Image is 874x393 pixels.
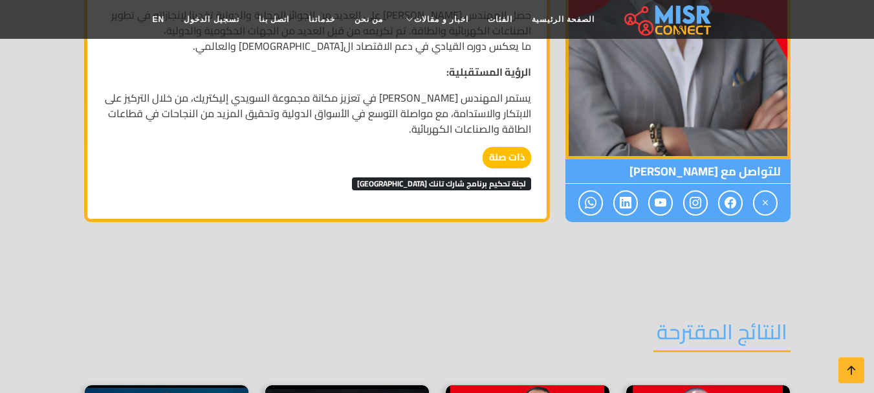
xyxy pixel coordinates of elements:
p: يستمر المهندس [PERSON_NAME] في تعزيز مكانة مجموعة السويدي إليكتريك، من خلال التركيز على الابتكار ... [103,90,531,137]
img: main.misr_connect [624,3,711,36]
a: لجنة تحكيم برنامج شارك تانك [GEOGRAPHIC_DATA] [352,173,531,192]
span: اخبار و مقالات [414,14,468,25]
strong: الرؤية المستقبلية: [446,62,531,82]
span: لجنة تحكيم برنامج شارك تانك [GEOGRAPHIC_DATA] [352,177,531,190]
a: الصفحة الرئيسية [522,7,604,32]
a: من نحن [345,7,393,32]
a: EN [143,7,175,32]
a: اخبار و مقالات [393,7,478,32]
a: خدماتنا [299,7,345,32]
h2: النتائج المقترحة [653,319,791,352]
strong: ذات صلة [483,147,531,168]
p: حصل المهندس [PERSON_NAME] على العديد من الجوائز المحلية والدولية تقديرًا لإنجازاته في تطوير الصنا... [103,7,531,54]
a: الفئات [478,7,522,32]
span: للتواصل مع [PERSON_NAME] [565,159,791,184]
a: اتصل بنا [249,7,299,32]
a: تسجيل الدخول [174,7,248,32]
